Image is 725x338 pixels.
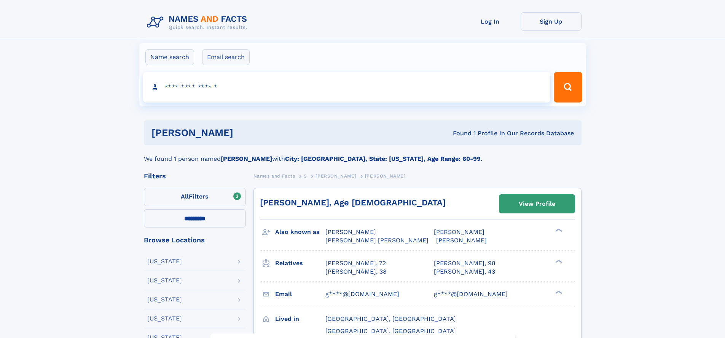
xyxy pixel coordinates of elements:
[553,259,562,264] div: ❯
[275,288,325,301] h3: Email
[325,237,429,244] span: [PERSON_NAME] [PERSON_NAME]
[147,296,182,303] div: [US_STATE]
[436,237,487,244] span: [PERSON_NAME]
[143,72,551,103] input: search input
[325,268,387,276] a: [PERSON_NAME], 38
[202,49,250,65] label: Email search
[275,257,325,270] h3: Relatives
[519,195,555,213] div: View Profile
[434,228,484,235] span: [PERSON_NAME]
[144,173,246,179] div: Filters
[434,268,495,276] a: [PERSON_NAME], 43
[460,12,521,31] a: Log In
[253,171,295,181] a: Names and Facts
[325,259,386,268] a: [PERSON_NAME], 72
[343,129,574,138] div: Found 1 Profile In Our Records Database
[221,155,272,162] b: [PERSON_NAME]
[315,171,356,181] a: [PERSON_NAME]
[285,155,481,162] b: City: [GEOGRAPHIC_DATA], State: [US_STATE], Age Range: 60-99
[275,312,325,325] h3: Lived in
[275,226,325,239] h3: Also known as
[260,198,446,207] a: [PERSON_NAME], Age [DEMOGRAPHIC_DATA]
[304,171,307,181] a: S
[553,290,562,295] div: ❯
[554,72,582,103] button: Search Button
[147,258,182,264] div: [US_STATE]
[144,188,246,206] label: Filters
[499,195,575,213] a: View Profile
[325,327,456,335] span: [GEOGRAPHIC_DATA], [GEOGRAPHIC_DATA]
[181,193,189,200] span: All
[434,259,496,268] a: [PERSON_NAME], 98
[521,12,582,31] a: Sign Up
[304,173,307,179] span: S
[315,173,356,179] span: [PERSON_NAME]
[144,12,253,33] img: Logo Names and Facts
[325,315,456,322] span: [GEOGRAPHIC_DATA], [GEOGRAPHIC_DATA]
[151,128,343,138] h1: [PERSON_NAME]
[147,277,182,284] div: [US_STATE]
[325,228,376,235] span: [PERSON_NAME]
[365,173,406,179] span: [PERSON_NAME]
[144,237,246,243] div: Browse Locations
[147,316,182,322] div: [US_STATE]
[145,49,194,65] label: Name search
[553,228,562,233] div: ❯
[144,145,582,163] div: We found 1 person named with .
